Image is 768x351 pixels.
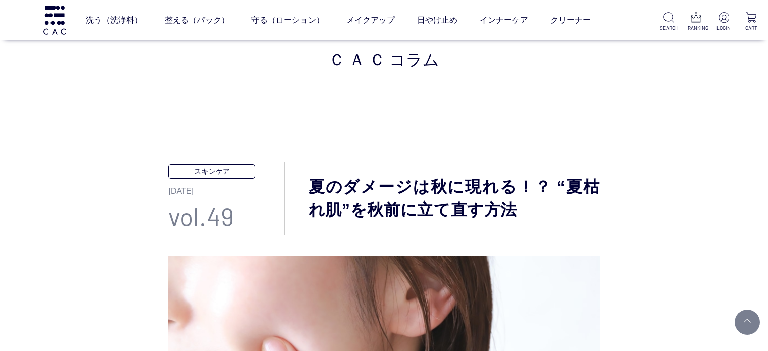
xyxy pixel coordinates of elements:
[688,12,705,32] a: RANKING
[660,24,678,32] p: SEARCH
[346,6,395,34] a: メイクアップ
[742,12,760,32] a: CART
[42,6,67,34] img: logo
[550,6,591,34] a: クリーナー
[480,6,528,34] a: インナーケア
[165,6,229,34] a: 整える（パック）
[660,12,678,32] a: SEARCH
[96,46,672,85] h2: ＣＡＣ
[688,24,705,32] p: RANKING
[715,24,733,32] p: LOGIN
[285,176,599,221] h1: 夏のダメージは秋に現れる！？ “夏枯れ肌”を秋前に立て直す方法
[417,6,457,34] a: 日やけ止め
[86,6,142,34] a: 洗う（洗浄料）
[251,6,324,34] a: 守る（ローション）
[742,24,760,32] p: CART
[168,164,255,179] p: スキンケア
[389,46,439,71] span: コラム
[168,197,284,235] p: vol.49
[715,12,733,32] a: LOGIN
[168,179,284,197] p: [DATE]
